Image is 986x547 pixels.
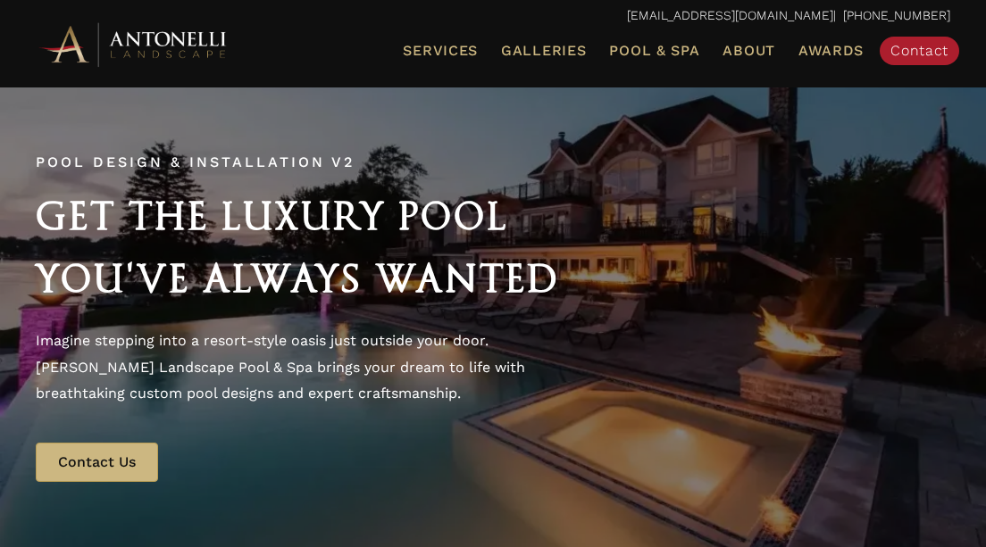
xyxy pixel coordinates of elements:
[36,153,355,170] span: Pool Design & Installation v2
[890,42,948,59] span: Contact
[396,39,485,62] a: Services
[403,44,478,58] span: Services
[58,453,136,470] span: Contact Us
[791,39,871,62] a: Awards
[627,8,833,22] a: [EMAIL_ADDRESS][DOMAIN_NAME]
[501,42,586,59] span: Galleries
[36,20,232,69] img: Antonelli Horizontal Logo
[723,44,775,58] span: About
[602,39,706,62] a: Pool & Spa
[494,39,593,62] a: Galleries
[36,194,559,301] span: Get the Luxury Pool You've Always Wanted
[715,39,782,62] a: About
[36,443,158,482] a: Contact Us
[36,4,950,28] p: | [PHONE_NUMBER]
[798,42,864,59] span: Awards
[36,332,525,402] span: Imagine stepping into a resort-style oasis just outside your door. [PERSON_NAME] Landscape Pool &...
[609,42,699,59] span: Pool & Spa
[880,37,959,65] a: Contact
